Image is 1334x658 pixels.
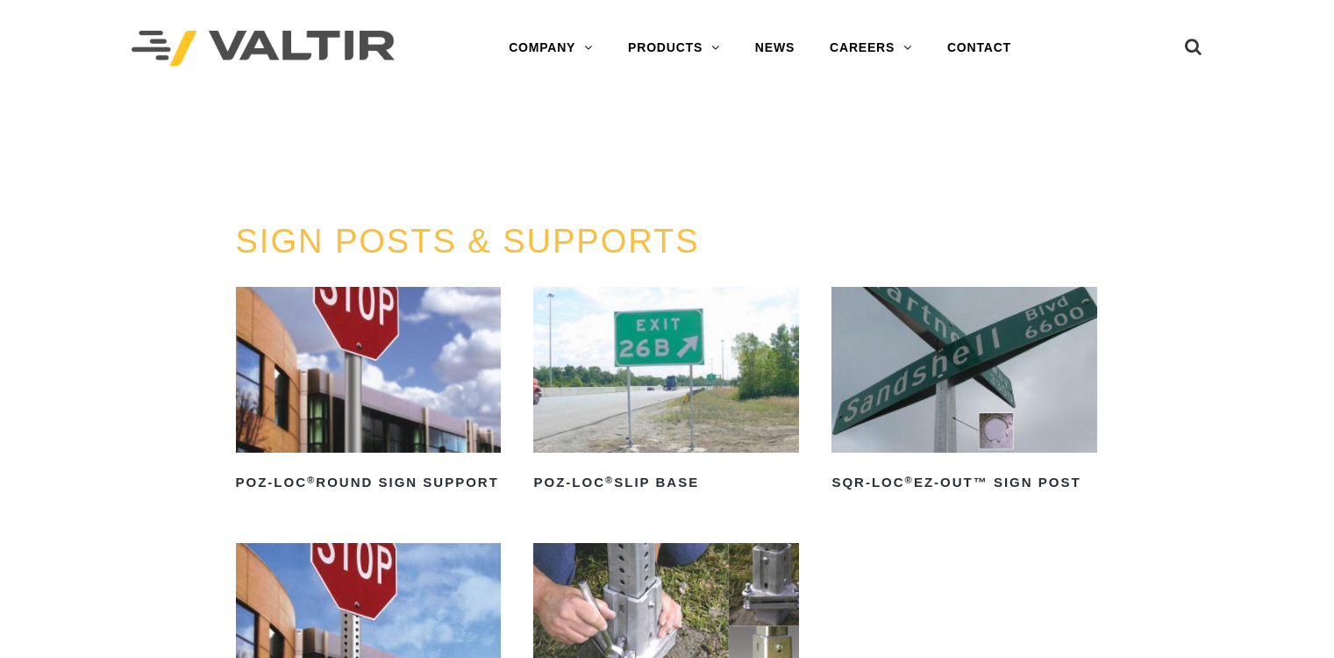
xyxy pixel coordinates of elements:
[812,31,930,66] a: CAREERS
[533,468,799,497] h2: POZ-LOC Slip Base
[831,468,1097,497] h2: SQR-LOC EZ-Out™ Sign Post
[533,287,799,497] a: POZ-LOC®Slip Base
[132,31,395,67] img: Valtir
[610,31,738,66] a: PRODUCTS
[307,475,316,485] sup: ®
[236,223,700,260] a: SIGN POSTS & SUPPORTS
[905,475,914,485] sup: ®
[930,31,1029,66] a: CONTACT
[831,287,1097,497] a: SQR-LOC®EZ-Out™ Sign Post
[236,468,502,497] h2: POZ-LOC Round Sign Support
[738,31,812,66] a: NEWS
[605,475,614,485] sup: ®
[491,31,610,66] a: COMPANY
[236,287,502,497] a: POZ-LOC®Round Sign Support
